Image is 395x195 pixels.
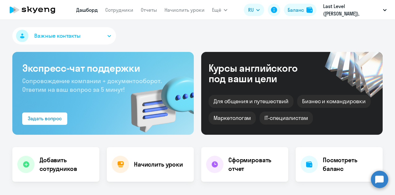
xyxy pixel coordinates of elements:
[297,95,371,108] div: Бизнес и командировки
[212,4,227,16] button: Ещё
[34,32,81,40] span: Важные контакты
[212,6,221,14] span: Ещё
[141,7,157,13] a: Отчеты
[288,6,304,14] div: Баланс
[209,63,314,84] div: Курсы английского под ваши цели
[323,2,380,17] p: Last Level ([PERSON_NAME]), [PERSON_NAME] СИ, ООО
[306,7,313,13] img: balance
[209,112,256,125] div: Маркетологам
[323,156,378,173] h4: Посмотреть баланс
[134,160,183,169] h4: Начислить уроки
[28,115,62,122] div: Задать вопрос
[209,95,293,108] div: Для общения и путешествий
[284,4,316,16] button: Балансbalance
[76,7,98,13] a: Дашборд
[260,112,313,125] div: IT-специалистам
[164,7,205,13] a: Начислить уроки
[320,2,390,17] button: Last Level ([PERSON_NAME]), [PERSON_NAME] СИ, ООО
[244,4,264,16] button: RU
[22,77,162,93] span: Сопровождение компании + документооборот. Ответим на ваш вопрос за 5 минут!
[22,62,184,74] h3: Экспресс-чат поддержки
[39,156,94,173] h4: Добавить сотрудников
[12,27,116,45] button: Важные контакты
[228,156,283,173] h4: Сформировать отчет
[22,112,67,125] button: Задать вопрос
[105,7,133,13] a: Сотрудники
[122,65,194,135] img: bg-img
[248,6,254,14] span: RU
